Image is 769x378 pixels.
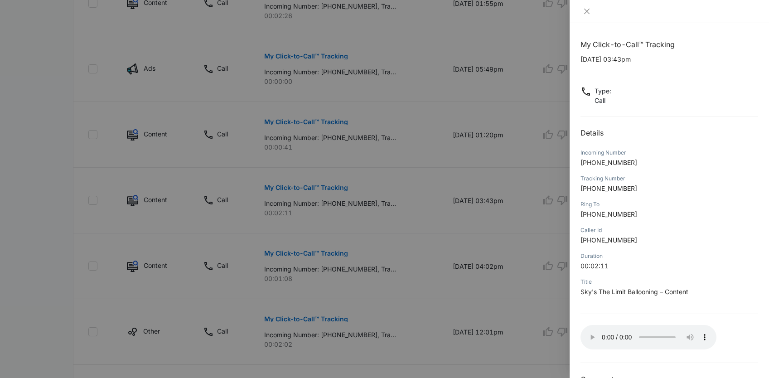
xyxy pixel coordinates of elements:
span: [PHONE_NUMBER] [580,184,637,192]
p: [DATE] 03:43pm [580,54,758,64]
p: Type : [595,86,611,96]
span: [PHONE_NUMBER] [580,236,637,244]
h1: My Click-to-Call™ Tracking [580,39,758,50]
div: Duration [580,252,758,260]
p: Call [595,96,611,105]
audio: Your browser does not support the audio tag. [580,325,716,349]
div: Caller Id [580,226,758,234]
h2: Details [580,127,758,138]
span: [PHONE_NUMBER] [580,210,637,218]
span: close [583,8,590,15]
span: 00:02:11 [580,262,609,270]
span: Sky's The Limit Ballooning – Content [580,288,688,296]
div: Ring To [580,200,758,208]
span: [PHONE_NUMBER] [580,159,637,166]
div: Tracking Number [580,174,758,183]
div: Title [580,278,758,286]
div: Incoming Number [580,149,758,157]
button: Close [580,7,593,15]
